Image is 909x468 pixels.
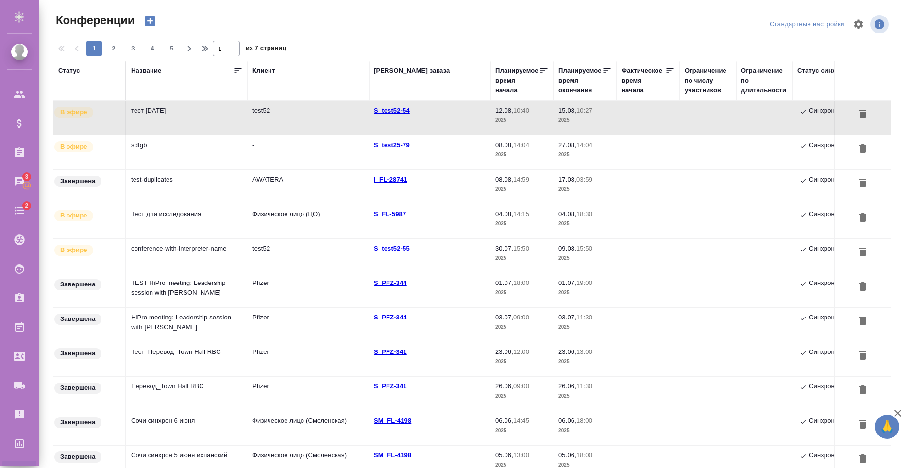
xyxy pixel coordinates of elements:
p: 08.08, [495,176,513,183]
p: Синхронизировано [809,451,866,462]
span: 5 [164,44,180,53]
a: S_PFZ-344 [374,314,414,321]
p: Синхронизировано [809,106,866,117]
p: 2025 [558,150,612,160]
p: Синхронизировано [809,140,866,152]
div: Название [131,66,161,76]
span: 3 [125,44,141,53]
a: S_test52-55 [374,245,417,252]
td: test-duplicates [126,170,248,204]
p: Завершена [60,383,96,393]
a: I_FL-28741 [374,176,415,183]
p: 2025 [495,322,549,332]
td: тест [DATE] [126,101,248,135]
button: Удалить [855,106,871,124]
td: Pfizer [248,273,369,307]
p: 12:00 [513,348,529,355]
p: 2025 [558,357,612,367]
p: 2025 [495,219,549,229]
p: 14:04 [576,141,592,149]
p: 04.08, [558,210,576,217]
p: Завершена [60,452,96,462]
p: 11:30 [576,383,592,390]
p: 2025 [495,426,549,435]
span: Конференции [53,13,135,28]
p: Завершена [60,314,96,324]
p: 18:00 [576,417,592,424]
div: Ограничение по числу участников [685,66,731,95]
p: 2025 [558,116,612,125]
p: 17.08, [558,176,576,183]
p: 18:00 [576,451,592,459]
td: test52 [248,101,369,135]
a: S_FL-5987 [374,210,413,217]
p: 05.06, [558,451,576,459]
p: 13:00 [576,348,592,355]
p: 14:59 [513,176,529,183]
p: 2025 [558,184,612,194]
div: Статус [58,66,80,76]
div: Планируемое время окончания [558,66,602,95]
p: 04.08, [495,210,513,217]
td: Pfizer [248,342,369,376]
div: Статус синхронизации [797,66,870,76]
button: 5 [164,41,180,56]
a: 3 [2,169,36,194]
button: Удалить [855,278,871,296]
p: 2025 [495,184,549,194]
button: Удалить [855,313,871,331]
button: Удалить [855,140,871,158]
p: 2025 [558,288,612,298]
td: Сочи синхрон 6 июня [126,411,248,445]
p: 05.06, [495,451,513,459]
p: 01.07, [558,279,576,286]
p: 10:27 [576,107,592,114]
p: Синхронизировано [809,347,866,359]
a: S_PFZ-341 [374,348,414,355]
span: Настроить таблицу [847,13,870,36]
div: Планируемое время начала [495,66,539,95]
p: 23.06, [495,348,513,355]
p: 2025 [558,391,612,401]
button: Удалить [855,347,871,365]
p: S_PFZ-341 [374,383,414,390]
td: Тест_Перевод_Town Hall RBC [126,342,248,376]
p: 2025 [495,357,549,367]
p: Синхронизировано [809,382,866,393]
p: 03.07, [495,314,513,321]
p: 2025 [495,116,549,125]
a: SM_FL-4198 [374,417,419,424]
p: 11:30 [576,314,592,321]
p: В эфире [60,211,87,220]
a: 2 [2,199,36,223]
a: S_test52-54 [374,107,417,114]
button: Создать [138,13,162,29]
p: В эфире [60,245,87,255]
p: 01.07, [495,279,513,286]
a: S_PFZ-344 [374,279,414,286]
button: Удалить [855,209,871,227]
p: 06.06, [558,417,576,424]
p: 2025 [558,426,612,435]
span: 2 [19,201,34,211]
button: Удалить [855,416,871,434]
td: HiPro meeting: Leadership session with [PERSON_NAME] [126,308,248,342]
td: test52 [248,239,369,273]
p: Завершена [60,349,96,358]
p: 2025 [495,288,549,298]
p: Завершена [60,418,96,427]
p: Синхронизировано [809,209,866,221]
td: Перевод_Town Hall RBC [126,377,248,411]
td: conference-with-interpreter-name [126,239,248,273]
td: TEST HiPro meeting: Leadership session with [PERSON_NAME] [126,273,248,307]
td: sdfgb [126,135,248,169]
span: из 7 страниц [246,42,286,56]
p: 14:45 [513,417,529,424]
div: Фактическое время начала [622,66,665,95]
p: 06.06, [495,417,513,424]
p: В эфире [60,142,87,151]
